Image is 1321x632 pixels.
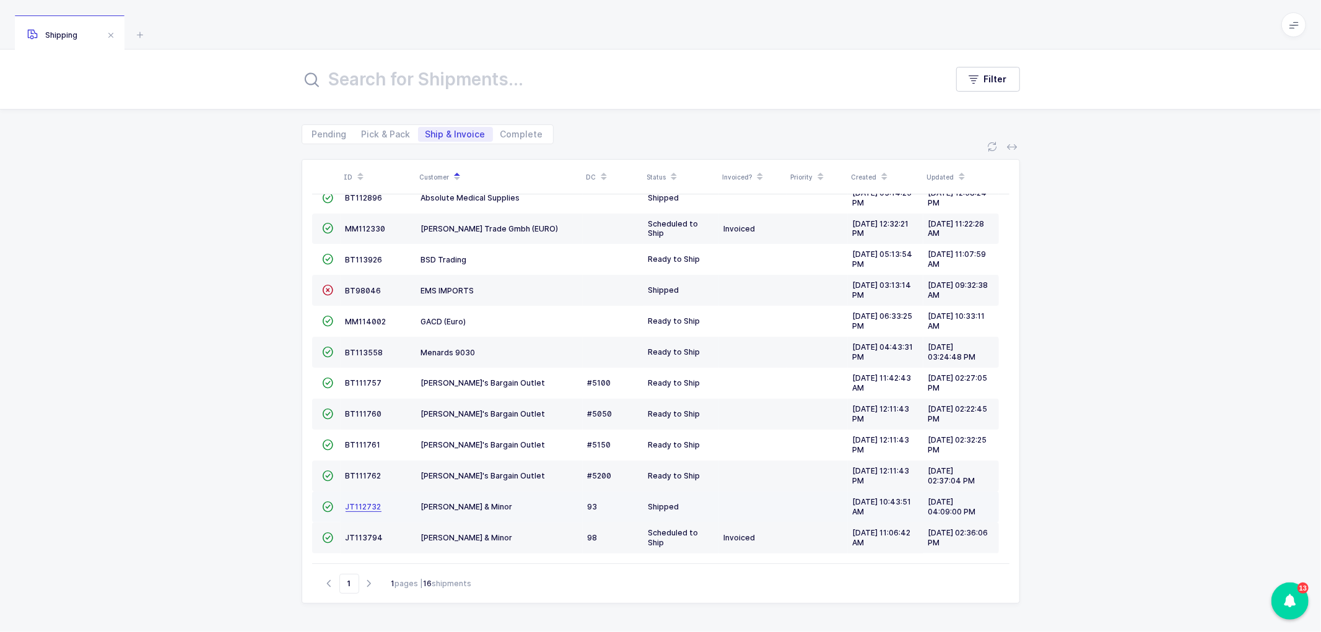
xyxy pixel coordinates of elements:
[852,167,920,188] div: Created
[421,409,546,418] span: [PERSON_NAME]'s Bargain Outlet
[928,311,985,331] span: [DATE] 10:33:11 AM
[588,440,611,449] span: #5150
[648,254,700,264] span: Ready to Ship
[302,64,931,94] input: Search for Shipments...
[853,219,909,238] span: [DATE] 12:32:21 PM
[424,579,432,588] b: 16
[346,378,382,387] span: BT111757
[346,224,386,233] span: MM112330
[500,130,543,139] span: Complete
[956,67,1020,92] button: Filter
[323,316,334,326] span: 
[853,188,912,207] span: [DATE] 03:14:25 PM
[648,409,700,418] span: Ready to Ship
[853,373,912,392] span: [DATE] 11:42:43 AM
[927,167,995,188] div: Updated
[853,497,912,516] span: [DATE] 10:43:51 AM
[27,30,77,40] span: Shipping
[323,533,334,542] span: 
[588,471,612,480] span: #5200
[853,528,911,547] span: [DATE] 11:06:42 AM
[391,579,395,588] b: 1
[647,167,715,188] div: Status
[346,193,383,202] span: BT112896
[421,255,467,264] span: BSD Trading
[323,378,334,387] span: 
[853,435,910,454] span: [DATE] 12:11:43 PM
[928,497,976,516] span: [DATE] 04:09:00 PM
[323,471,334,480] span: 
[323,502,334,511] span: 
[648,347,700,357] span: Ready to Ship
[323,193,334,202] span: 
[791,167,844,188] div: Priority
[588,409,613,418] span: #5050
[323,223,334,233] span: 
[421,533,513,542] span: [PERSON_NAME] & Minor
[928,188,987,207] span: [DATE] 12:58:24 PM
[586,167,640,188] div: DC
[984,73,1007,85] span: Filter
[648,502,679,511] span: Shipped
[346,409,382,418] span: BT111760
[853,249,913,269] span: [DATE] 05:13:54 PM
[421,502,513,511] span: [PERSON_NAME] & Minor
[421,193,520,202] span: Absolute Medical Supplies
[928,466,975,485] span: [DATE] 02:37:04 PM
[346,255,383,264] span: BT113926
[928,404,988,423] span: [DATE] 02:22:45 PM
[648,440,700,449] span: Ready to Ship
[346,286,381,295] span: BT98046
[425,130,486,139] span: Ship & Invoice
[421,286,474,295] span: EMS IMPORTS
[853,466,910,485] span: [DATE] 12:11:43 PM
[421,317,466,326] span: GACD (Euro)
[421,440,546,449] span: [PERSON_NAME]'s Bargain Outlet
[346,440,381,449] span: BT111761
[1297,582,1309,594] div: 13
[323,409,334,418] span: 
[723,167,783,188] div: Invoiced?
[346,471,381,480] span: BT111762
[853,404,910,423] span: [DATE] 12:11:43 PM
[346,533,383,542] span: JT113794
[421,471,546,480] span: [PERSON_NAME]'s Bargain Outlet
[928,435,987,454] span: [DATE] 02:32:25 PM
[648,193,679,202] span: Shipped
[928,373,988,392] span: [DATE] 02:27:05 PM
[928,342,976,361] span: [DATE] 03:24:48 PM
[323,254,334,264] span: 
[344,167,412,188] div: ID
[724,533,782,543] div: Invoiced
[724,224,782,234] div: Invoiced
[391,578,472,589] div: pages | shipments
[853,311,913,331] span: [DATE] 06:33:25 PM
[346,317,386,326] span: MM114002
[1271,582,1309,620] div: 13
[420,167,579,188] div: Customer
[346,348,383,357] span: BT113558
[928,249,987,269] span: [DATE] 11:07:59 AM
[648,285,679,295] span: Shipped
[421,224,559,233] span: [PERSON_NAME] Trade Gmbh (EURO)
[323,285,334,295] span: 
[421,348,476,357] span: Menards 9030
[648,471,700,480] span: Ready to Ship
[853,342,913,361] span: [DATE] 04:43:31 PM
[323,347,334,357] span: 
[323,440,334,449] span: 
[346,502,381,511] span: JT112732
[648,528,699,547] span: Scheduled to Ship
[648,219,699,238] span: Scheduled to Ship
[928,219,985,238] span: [DATE] 11:22:28 AM
[588,502,598,511] span: 93
[312,130,347,139] span: Pending
[421,378,546,387] span: [PERSON_NAME]'s Bargain Outlet
[648,316,700,326] span: Ready to Ship
[648,378,700,387] span: Ready to Ship
[588,533,598,542] span: 98
[928,528,988,547] span: [DATE] 02:36:06 PM
[362,130,411,139] span: Pick & Pack
[339,574,359,594] span: Go to
[928,280,988,300] span: [DATE] 09:32:38 AM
